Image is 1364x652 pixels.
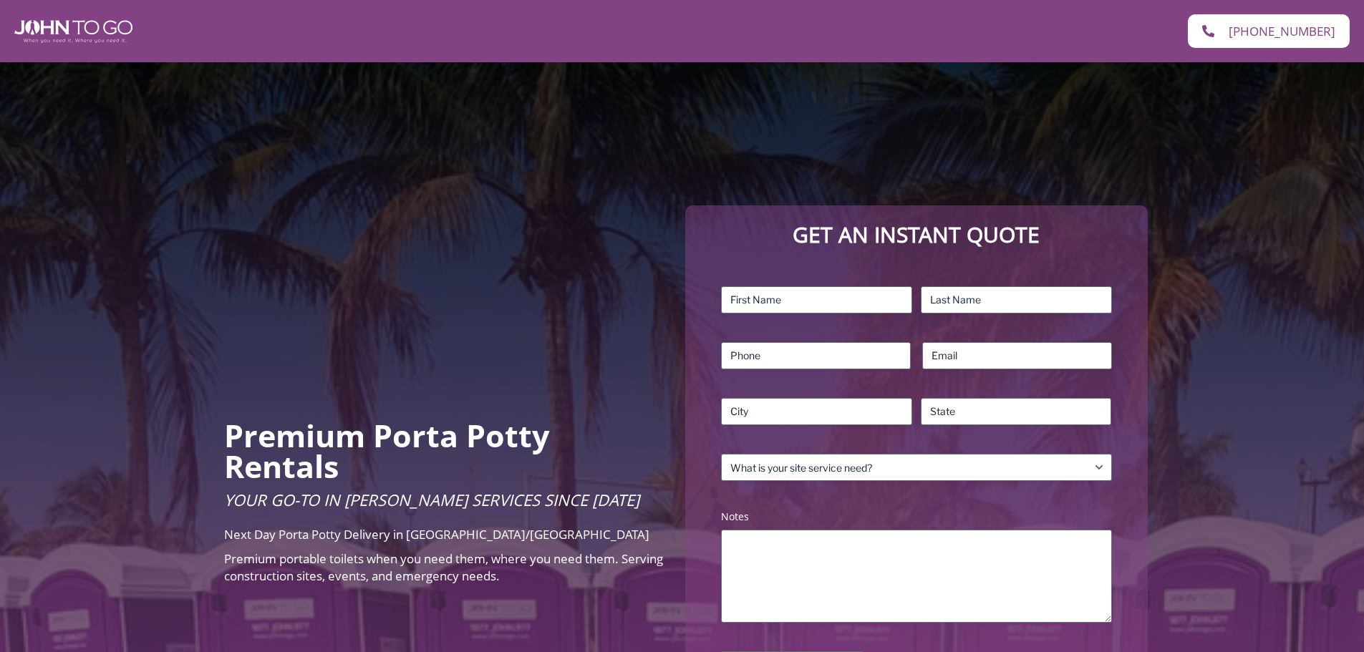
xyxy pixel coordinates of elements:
[721,510,1111,524] label: Notes
[224,489,639,510] span: Your Go-To in [PERSON_NAME] Services Since [DATE]
[721,398,912,425] input: City
[922,342,1112,369] input: Email
[700,220,1133,250] p: Get an Instant Quote
[921,286,1112,313] input: Last Name
[721,286,912,313] input: First Name
[1188,14,1350,48] a: [PHONE_NUMBER]
[921,398,1112,425] input: State
[224,550,663,584] span: Premium portable toilets when you need them, where you need them. Serving construction sites, eve...
[721,342,911,369] input: Phone
[14,20,132,43] img: John To Go
[1229,25,1335,37] span: [PHONE_NUMBER]
[224,526,649,542] span: Next Day Porta Potty Delivery in [GEOGRAPHIC_DATA]/[GEOGRAPHIC_DATA]
[224,420,664,482] h2: Premium Porta Potty Rentals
